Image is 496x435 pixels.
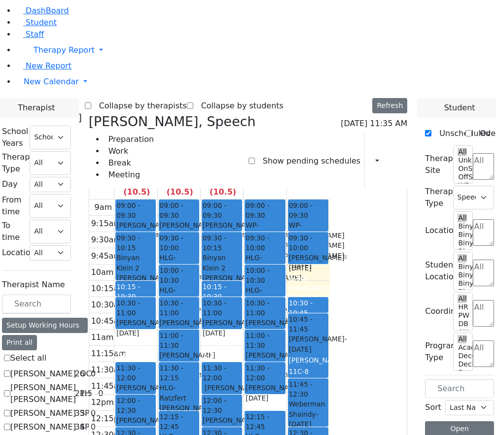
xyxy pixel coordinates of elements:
[116,283,140,301] span: 10:15 - 10:30
[458,368,466,377] option: Declines
[160,331,198,351] span: 11:00 - 11:30
[246,233,284,253] span: 09:30 - 10:00
[116,339,155,349] div: [PERSON_NAME]
[203,361,241,371] div: 1-11
[2,318,88,333] div: Setup Working Hours
[160,253,198,273] span: HLG-Ratzfert
[116,318,155,338] div: [PERSON_NAME]
[16,61,71,70] a: New Report
[116,233,155,253] span: 09:30 - 10:15
[89,348,129,360] div: 11:15am
[246,220,301,250] span: WP- [PERSON_NAME] [PERSON_NAME]
[2,126,28,149] label: School Years
[458,165,466,173] option: OnSite
[116,396,155,416] span: 12:00 - 12:30
[458,288,466,296] option: Binyan Klein 2
[289,299,313,317] span: 10:30 - 10:45
[203,350,241,360] div: 1-11
[289,233,328,253] span: 09:30 - 10:00
[473,300,494,327] textarea: Search
[246,285,284,305] span: HLG-Ratzfert
[16,30,44,39] a: Staff
[458,239,466,247] option: Binyan Klein 3
[458,254,466,263] option: All
[2,279,65,291] label: Therapist Name
[473,260,494,286] textarea: Search
[203,283,226,301] span: 10:15 - 10:30
[401,153,407,169] div: Delete
[160,412,198,432] span: 12:15 - 12:45
[458,247,466,256] option: Binyan Klein 2
[203,318,241,338] div: [PERSON_NAME]
[203,201,241,221] span: 09:00 - 09:30
[10,352,46,364] label: Select all
[203,396,241,416] span: 12:00 - 12:30
[203,363,241,383] span: 11:30 - 12:00
[458,156,466,165] option: Unknown
[289,314,328,335] span: 10:45 - 11:45
[2,220,24,243] label: To time
[89,267,116,278] div: 10am
[89,380,129,392] div: 11:45am
[73,368,87,380] div: 26
[2,335,37,350] button: Print all
[89,332,116,343] div: 11am
[289,355,328,365] div: [PERSON_NAME]
[89,250,123,262] div: 9:45am
[89,234,123,246] div: 9:30am
[91,98,187,114] label: Collapse by therapists
[2,194,24,218] label: From time
[246,404,284,424] div: איצקאוויטש חיים
[203,253,241,273] span: Binyan Klein 2
[473,153,494,180] textarea: Search
[193,98,283,114] label: Collapse by students
[89,218,123,230] div: 9:15am
[458,279,466,288] option: Binyan Klein 3
[10,407,76,419] label: [PERSON_NAME]
[167,186,193,198] label: (10.5)
[458,320,466,328] option: DB
[116,253,155,273] span: Binyan Klein 2
[458,311,466,320] option: PW
[160,383,198,403] span: HLG-Ratzfert
[392,153,397,169] div: Setup
[160,220,198,240] div: [PERSON_NAME]
[116,383,155,403] div: [PERSON_NAME]
[458,328,466,336] option: AH
[105,157,154,169] li: Break
[458,222,466,231] option: Binyan Klein 5
[458,360,466,368] option: Declassified
[160,298,198,318] span: 10:30 - 11:00
[18,102,55,114] span: Therapist
[34,45,95,55] span: Therapy Report
[473,219,494,246] textarea: Search
[2,247,35,259] label: Location
[289,274,328,294] div: שטערן [PERSON_NAME]
[372,98,407,113] button: Refresh
[89,397,116,408] div: 12pm
[116,231,155,251] div: [PERSON_NAME]
[246,363,284,383] span: 11:30 - 12:00
[160,350,215,370] span: [PERSON_NAME] UTA
[458,335,466,343] option: All
[289,252,347,269] span: - [DATE]
[289,379,328,400] span: 11:45 - 12:30
[203,319,261,336] span: - [DATE]
[473,340,494,367] textarea: Search
[458,263,466,271] option: Binyan Klein 5
[105,134,154,145] li: Preparation
[123,186,150,198] label: (10.5)
[246,392,284,402] div: [PERSON_NAME]
[2,295,71,313] input: Search
[289,295,328,305] div: Unknown
[246,412,284,432] span: 12:15 - 12:45
[458,231,466,239] option: Binyan Klein 4
[289,399,328,429] div: Weberman Shaindy
[160,318,198,338] div: [PERSON_NAME]
[458,343,466,352] option: Academic Support
[26,6,69,15] span: DashBoard
[384,153,389,169] div: Report
[26,30,44,39] span: Staff
[425,305,471,317] label: Coordinator
[89,299,129,311] div: 10:30am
